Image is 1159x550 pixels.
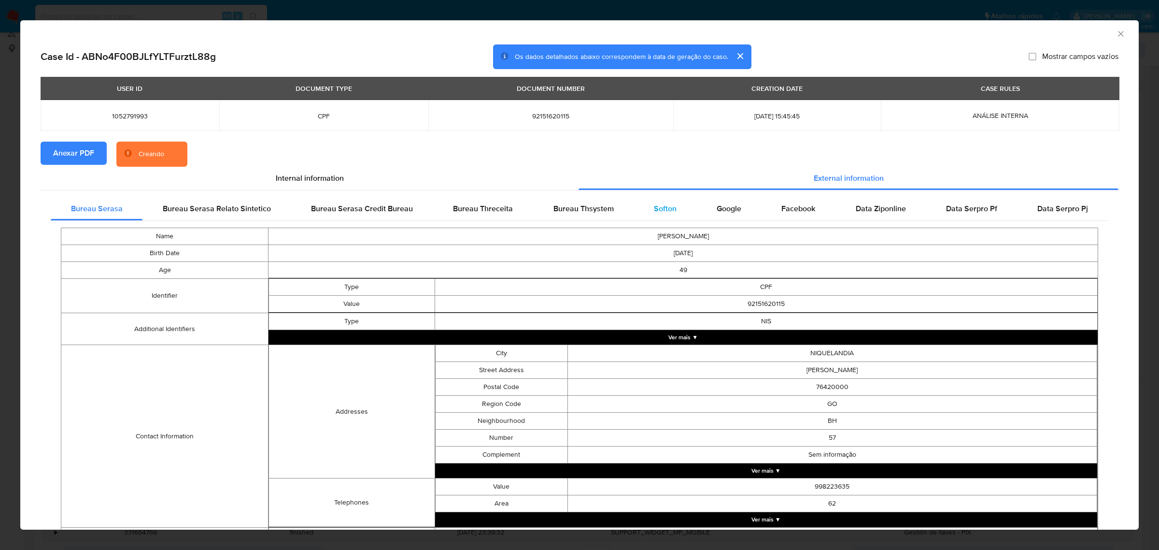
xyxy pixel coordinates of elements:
[435,313,1098,330] td: NIS
[269,313,435,330] td: Type
[567,478,1097,495] td: 998223635
[61,528,269,545] td: Financial Information
[567,413,1097,430] td: BH
[269,279,435,296] td: Type
[435,528,1098,545] td: Mais de R$ 1.000,00 a R$ 1.500,00
[1037,203,1088,214] span: Data Serpro Pj
[435,296,1098,313] td: 92151620115
[41,50,216,63] h2: Case Id - ABNo4F00BJLfYLTFurztL88g
[269,296,435,313] td: Value
[61,279,269,313] td: Identifier
[276,173,344,184] span: Internal information
[435,279,1098,296] td: CPF
[946,203,997,214] span: Data Serpro Pf
[269,528,435,545] td: Income
[435,478,567,495] td: Value
[567,362,1097,379] td: [PERSON_NAME]
[746,80,808,97] div: CREATION DATE
[435,447,567,463] td: Complement
[975,80,1026,97] div: CASE RULES
[717,203,741,214] span: Google
[567,396,1097,413] td: GO
[973,111,1028,120] span: ANÁLISE INTERNA
[553,203,614,214] span: Bureau Thsystem
[139,149,164,159] div: Creando
[269,478,435,527] td: Telephones
[435,345,567,362] td: City
[435,362,567,379] td: Street Address
[1116,29,1125,38] button: Fechar a janela
[53,143,94,164] span: Anexar PDF
[685,112,869,120] span: [DATE] 15:45:45
[1042,52,1118,61] span: Mostrar campos vazios
[111,80,148,97] div: USER ID
[435,495,567,512] td: Area
[435,512,1098,527] button: Expand array
[567,379,1097,396] td: 76420000
[435,396,567,413] td: Region Code
[567,495,1097,512] td: 62
[71,203,123,214] span: Bureau Serasa
[453,203,513,214] span: Bureau Threceita
[567,345,1097,362] td: NIQUELANDIA
[269,330,1098,345] button: Expand array
[440,112,661,120] span: 92151620115
[781,203,815,214] span: Facebook
[435,430,567,447] td: Number
[61,245,269,262] td: Birth Date
[435,379,567,396] td: Postal Code
[311,203,413,214] span: Bureau Serasa Credit Bureau
[51,197,1108,220] div: Detailed external info
[515,52,728,61] span: Os dados detalhados abaixo correspondem à data de geração do caso.
[814,173,884,184] span: External information
[61,345,269,528] td: Contact Information
[269,345,435,478] td: Addresses
[511,80,591,97] div: DOCUMENT NUMBER
[41,142,107,165] button: Anexar PDF
[856,203,906,214] span: Data Ziponline
[61,313,269,345] td: Additional Identifiers
[41,167,1118,190] div: Detailed info
[52,112,208,120] span: 1052791993
[231,112,417,120] span: CPF
[61,262,269,279] td: Age
[269,262,1098,279] td: 49
[567,430,1097,447] td: 57
[163,203,271,214] span: Bureau Serasa Relato Sintetico
[269,228,1098,245] td: [PERSON_NAME]
[20,20,1139,530] div: closure-recommendation-modal
[435,413,567,430] td: Neighbourhood
[654,203,677,214] span: Softon
[290,80,358,97] div: DOCUMENT TYPE
[567,447,1097,463] td: Sem informação
[435,463,1098,478] button: Expand array
[728,44,751,68] button: cerrar
[61,228,269,245] td: Name
[1029,53,1036,60] input: Mostrar campos vazios
[269,245,1098,262] td: [DATE]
